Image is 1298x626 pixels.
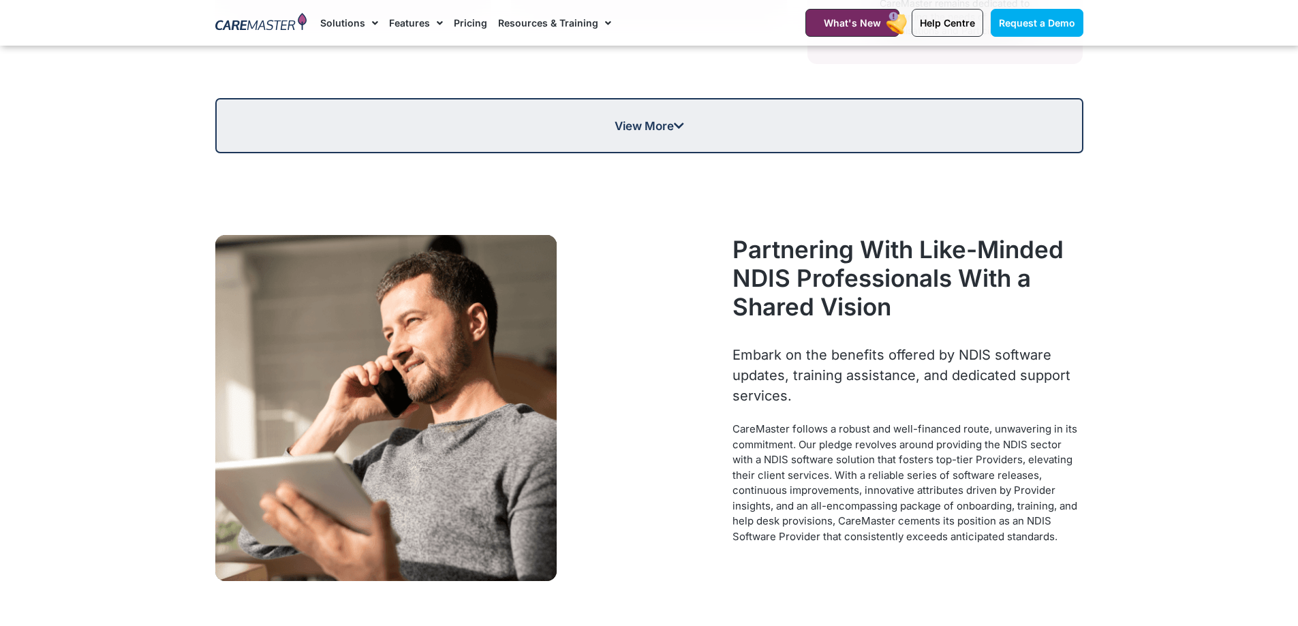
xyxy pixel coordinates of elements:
[824,17,881,29] span: What's New
[732,347,1070,404] span: Embark on the benefits offered by NDIS software updates, training assistance, and dedicated suppo...
[215,235,557,581] img: The NDIS Support Worker app by CareMaster ensures seamless information flow, supported by its eff...
[912,9,983,37] a: Help Centre
[920,17,975,29] span: Help Centre
[215,98,1083,153] a: View More
[732,422,1077,543] span: CareMaster follows a robust and well-financed route, unwavering in its commitment. Our pledge rev...
[805,9,899,37] a: What's New
[732,235,1083,321] h2: Partnering With Like-Minded NDIS Professionals With a Shared Vision
[215,13,307,33] img: CareMaster Logo
[999,17,1075,29] span: Request a Demo
[615,120,684,131] span: View More
[991,9,1083,37] a: Request a Demo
